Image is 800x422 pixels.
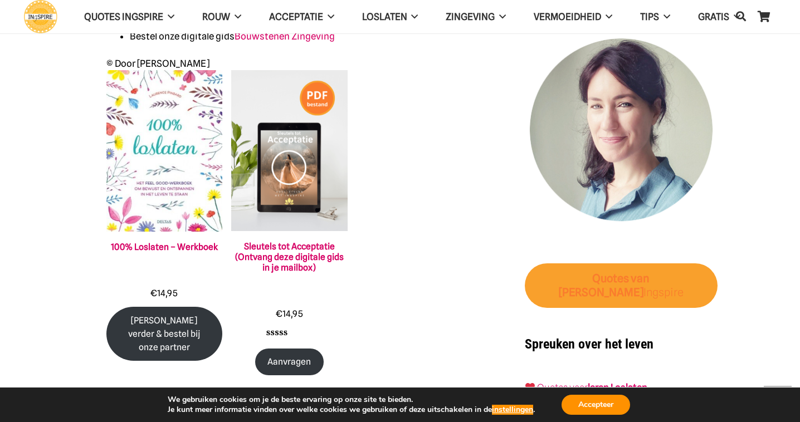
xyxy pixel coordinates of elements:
span: € [276,308,282,319]
img: Inge Geertzen - schrijfster Ingspire.nl, markteer en handmassage therapeut [525,38,718,231]
a: Loslaten [348,3,432,31]
div: Sleutels tot Acceptatie (Ontvang deze digitale gids in je mailbox) [231,242,348,273]
span: € [150,288,157,298]
strong: van [PERSON_NAME] [559,272,650,299]
span: 14,95 [150,288,178,298]
span: QUOTES INGSPIRE [84,11,163,22]
strong: Spreuken over het leven [525,336,653,352]
a: Quotes van [PERSON_NAME]Ingspire [525,263,718,308]
a: Terug naar top [764,386,792,414]
span: VERMOEIDHEID [534,11,601,22]
span: TIPS [640,11,659,22]
a: Leren accepteren en loslaten - tips, gevoelens en wijsheden over acceptatie van het zingevingspla... [231,70,348,280]
span: GRATIS [698,11,729,22]
div: 100% Loslaten – Werkboek [106,242,223,253]
a: QUOTES INGSPIRE [70,3,188,31]
a: Bouwstenen Zingeving [235,31,335,42]
a: leren Loslaten [588,382,647,393]
a: TIPS [626,3,684,31]
span: ROUW [202,11,230,22]
span: 14,95 [276,308,303,319]
a: Zoeken [730,3,752,30]
a: Lees verder & bestel bij onze partner [106,307,223,361]
span: Gewaardeerd op 5 gebaseerd op klantbeoordelingen [266,327,313,341]
p: © Door [PERSON_NAME] [106,57,473,70]
img: ❤ [525,382,535,392]
a: Leren loslaten? Bestel 100% loslaten Het feel good-werkboek om bewust en ontspannen in het leven ... [106,70,223,259]
a: VERMOEIDHEID [520,3,626,31]
p: Je kunt meer informatie vinden over welke cookies we gebruiken of deze uitschakelen in de . [168,405,535,415]
p: We gebruiken cookies om je de beste ervaring op onze site te bieden. [168,395,535,405]
img: Leren accepteren en loslaten - tips, gevoelens en wijsheden over acceptatie van het zingevingspla... [231,70,348,231]
li: Bestel onze digitale gids [130,30,472,43]
button: instellingen [492,405,533,415]
a: Acceptatie [255,3,348,31]
a: ROUW [188,3,255,31]
a: Aanvragen [255,349,324,376]
a: GRATIS [684,3,754,31]
strong: Quotes [592,272,629,285]
span: 7 [266,327,313,341]
button: Accepteer [562,395,630,415]
img: Leren loslaten? Bestel 100% loslaten Het feel good-werkboek om bewust en ontspannen in het leven ... [106,70,223,232]
div: Gewaardeerd 5.00 uit 5 [266,327,313,341]
span: Loslaten [362,11,407,22]
span: Acceptatie [269,11,323,22]
a: Quotes voor [537,382,588,393]
span: Zingeving [446,11,495,22]
a: Zingeving [432,3,520,31]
